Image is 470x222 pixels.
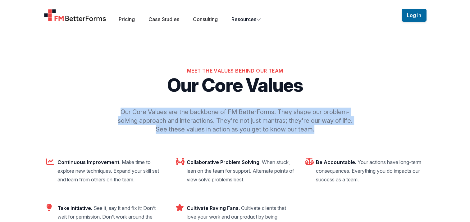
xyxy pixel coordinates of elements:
dt: Be Accountable. [316,159,356,165]
dt: Cultivate Raving Fans. [187,205,240,211]
dt: Continuous Improvement. [57,159,121,165]
dt: Collaborative Problem Solving. [187,159,261,165]
a: Case Studies [148,16,179,22]
nav: Global [36,7,434,23]
dd: Make time to explore new techniques. Expand your skill set and learn from others on the team. [57,159,159,183]
h2: Meet the Values Behind Our Team [46,67,424,74]
dd: Your actions have long-term consequences. Everything you do impacts our success as a team. [316,159,421,183]
a: Home [44,9,107,21]
a: Consulting [193,16,218,22]
p: Our Core Values are the backbone of FM BetterForms. They shape our problem-solving approach and i... [116,108,354,134]
a: Pricing [119,16,135,22]
button: Log in [402,9,427,22]
p: Our Core Values [46,76,424,94]
button: Resources [231,16,261,23]
dt: Take Initiative. [57,205,92,211]
dd: When stuck, lean on the team for support. Alternate points of view solve problems best. [187,159,294,183]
